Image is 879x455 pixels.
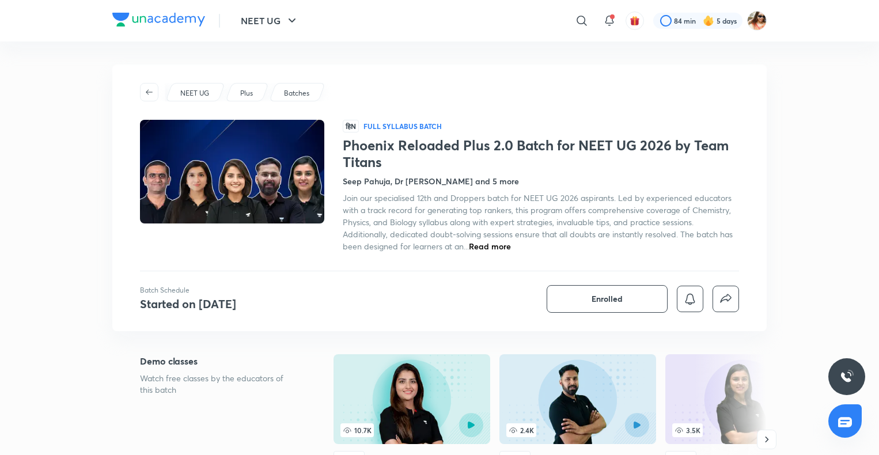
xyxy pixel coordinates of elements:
p: Plus [240,88,253,98]
p: Full Syllabus Batch [363,122,442,131]
img: streak [703,15,714,26]
a: NEET UG [179,88,211,98]
h5: Demo classes [140,354,297,368]
button: avatar [626,12,644,30]
span: 3.5K [672,423,703,437]
img: ttu [840,370,854,384]
img: Thumbnail [138,119,326,225]
img: Kashish thapa [747,11,767,31]
span: 2.4K [506,423,536,437]
img: avatar [630,16,640,26]
h1: Phoenix Reloaded Plus 2.0 Batch for NEET UG 2026 by Team Titans [343,137,739,170]
p: Batches [284,88,309,98]
p: NEET UG [180,88,209,98]
button: Enrolled [547,285,668,313]
p: Watch free classes by the educators of this batch [140,373,297,396]
h4: Seep Pahuja, Dr [PERSON_NAME] and 5 more [343,175,519,187]
a: Company Logo [112,13,205,29]
h4: Started on [DATE] [140,296,236,312]
img: Company Logo [112,13,205,26]
span: हिN [343,120,359,132]
button: NEET UG [234,9,306,32]
a: Batches [282,88,312,98]
span: Join our specialised 12th and Droppers batch for NEET UG 2026 aspirants. Led by experienced educa... [343,192,733,252]
span: Enrolled [592,293,623,305]
span: Read more [469,241,511,252]
span: 10.7K [340,423,374,437]
p: Batch Schedule [140,285,236,295]
a: Plus [238,88,255,98]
